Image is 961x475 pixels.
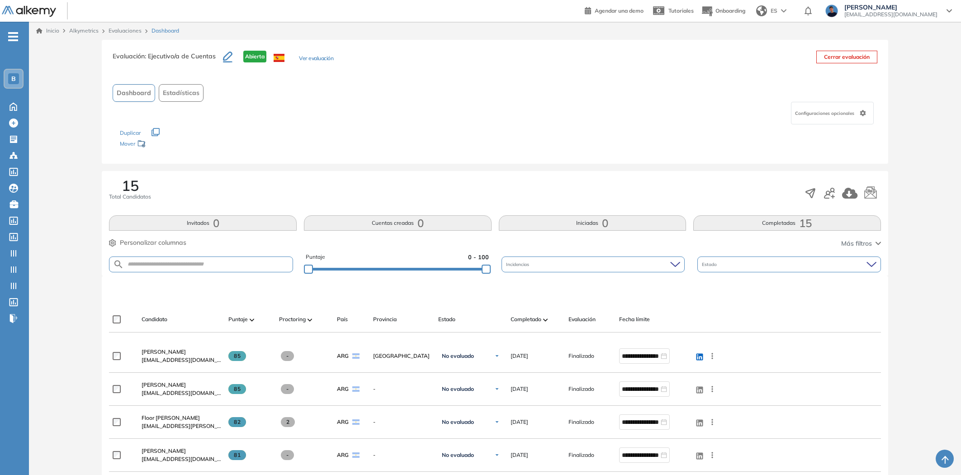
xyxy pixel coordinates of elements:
[494,419,500,425] img: Ícono de flecha
[117,88,151,98] span: Dashboard
[109,27,142,34] a: Evaluaciones
[274,54,284,62] img: ESP
[250,318,254,321] img: [missing "en.ARROW_ALT" translation]
[373,385,431,393] span: -
[113,51,223,70] h3: Evaluación
[228,384,246,394] span: 85
[352,419,360,425] img: ARG
[281,384,294,394] span: -
[120,238,186,247] span: Personalizar columnas
[281,450,294,460] span: -
[142,455,221,463] span: [EMAIL_ADDRESS][DOMAIN_NAME]
[352,452,360,458] img: ARG
[373,315,397,323] span: Provincia
[585,5,644,15] a: Agendar una demo
[159,84,204,102] button: Estadísticas
[468,253,489,261] span: 0 - 100
[373,451,431,459] span: -
[228,450,246,460] span: 81
[756,5,767,16] img: world
[844,11,937,18] span: [EMAIL_ADDRESS][DOMAIN_NAME]
[142,348,221,356] a: [PERSON_NAME]
[916,432,961,475] div: Widget de chat
[502,256,685,272] div: Incidencias
[595,7,644,14] span: Agendar una demo
[2,6,56,17] img: Logo
[795,110,856,117] span: Configuraciones opcionales
[438,315,455,323] span: Estado
[228,315,248,323] span: Puntaje
[337,385,349,393] span: ARG
[701,1,745,21] button: Onboarding
[702,261,719,268] span: Estado
[697,256,881,272] div: Estado
[304,215,492,231] button: Cuentas creadas0
[142,348,186,355] span: [PERSON_NAME]
[373,418,431,426] span: -
[142,389,221,397] span: [EMAIL_ADDRESS][DOMAIN_NAME]
[494,386,500,392] img: Ícono de flecha
[306,253,325,261] span: Puntaje
[163,88,199,98] span: Estadísticas
[619,315,650,323] span: Fecha límite
[511,315,541,323] span: Completado
[69,27,99,34] span: Alkymetrics
[142,447,186,454] span: [PERSON_NAME]
[352,353,360,359] img: ARG
[668,7,694,14] span: Tutoriales
[228,417,246,427] span: 82
[142,381,221,389] a: [PERSON_NAME]
[715,7,745,14] span: Onboarding
[281,417,295,427] span: 2
[568,385,594,393] span: Finalizado
[151,27,179,35] span: Dashboard
[442,418,474,426] span: No evaluado
[228,351,246,361] span: 85
[499,215,686,231] button: Iniciadas0
[494,353,500,359] img: Ícono de flecha
[308,318,312,321] img: [missing "en.ARROW_ALT" translation]
[511,352,528,360] span: [DATE]
[494,452,500,458] img: Ícono de flecha
[142,356,221,364] span: [EMAIL_ADDRESS][DOMAIN_NAME]
[337,315,348,323] span: País
[120,136,210,153] div: Mover
[120,129,141,136] span: Duplicar
[816,51,877,63] button: Cerrar evaluación
[506,261,531,268] span: Incidencias
[442,385,474,393] span: No evaluado
[279,315,306,323] span: Proctoring
[568,352,594,360] span: Finalizado
[511,418,528,426] span: [DATE]
[568,418,594,426] span: Finalizado
[841,239,881,248] button: Más filtros
[352,386,360,392] img: ARG
[142,414,200,421] span: Floor [PERSON_NAME]
[373,352,431,360] span: [GEOGRAPHIC_DATA]
[113,259,124,270] img: SEARCH_ALT
[337,418,349,426] span: ARG
[299,54,333,64] button: Ver evaluación
[543,318,548,321] img: [missing "en.ARROW_ALT" translation]
[916,432,961,475] iframe: Chat Widget
[693,215,881,231] button: Completadas15
[568,451,594,459] span: Finalizado
[8,36,18,38] i: -
[11,75,16,82] span: B
[791,102,874,124] div: Configuraciones opcionales
[841,239,872,248] span: Más filtros
[142,414,221,422] a: Floor [PERSON_NAME]
[36,27,59,35] a: Inicio
[145,52,216,60] span: : Ejecutivo/a de Cuentas
[511,451,528,459] span: [DATE]
[781,9,786,13] img: arrow
[337,451,349,459] span: ARG
[442,352,474,360] span: No evaluado
[142,315,167,323] span: Candidato
[142,447,221,455] a: [PERSON_NAME]
[122,178,139,193] span: 15
[109,215,297,231] button: Invitados0
[844,4,937,11] span: [PERSON_NAME]
[109,238,186,247] button: Personalizar columnas
[568,315,596,323] span: Evaluación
